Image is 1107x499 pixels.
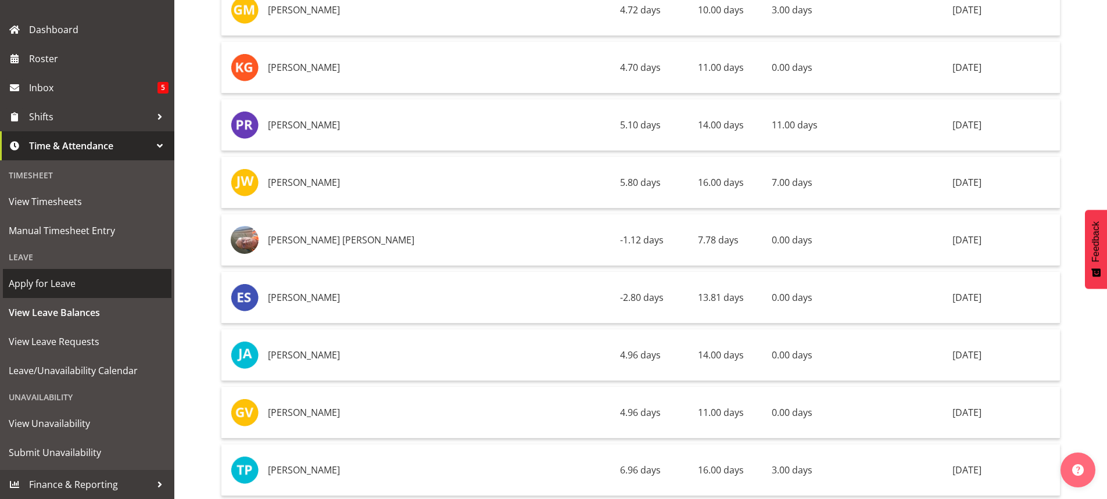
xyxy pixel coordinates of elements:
[9,304,166,321] span: View Leave Balances
[698,406,744,419] span: 11.00 days
[3,356,171,385] a: Leave/Unavailability Calendar
[698,119,744,131] span: 14.00 days
[231,341,259,369] img: jeff-anderson10294.jpg
[952,176,981,189] span: [DATE]
[9,333,166,350] span: View Leave Requests
[952,234,981,246] span: [DATE]
[1072,464,1084,476] img: help-xxl-2.png
[952,61,981,74] span: [DATE]
[3,163,171,187] div: Timesheet
[772,464,812,476] span: 3.00 days
[620,406,661,419] span: 4.96 days
[620,176,661,189] span: 5.80 days
[3,269,171,298] a: Apply for Leave
[263,387,615,439] td: [PERSON_NAME]
[231,456,259,484] img: teresa-perkinson10299.jpg
[952,291,981,304] span: [DATE]
[620,464,661,476] span: 6.96 days
[9,362,166,379] span: Leave/Unavailability Calendar
[9,193,166,210] span: View Timesheets
[772,3,812,16] span: 3.00 days
[263,214,615,266] td: [PERSON_NAME] [PERSON_NAME]
[772,234,812,246] span: 0.00 days
[3,187,171,216] a: View Timesheets
[231,111,259,139] img: phillip-robb10217.jpg
[231,283,259,311] img: eric-stothers10284.jpg
[263,99,615,151] td: [PERSON_NAME]
[772,349,812,361] span: 0.00 days
[952,119,981,131] span: [DATE]
[1085,210,1107,289] button: Feedback - Show survey
[263,42,615,94] td: [PERSON_NAME]
[29,79,157,96] span: Inbox
[772,176,812,189] span: 7.00 days
[620,291,664,304] span: -2.80 days
[29,137,151,155] span: Time & Attendance
[772,61,812,74] span: 0.00 days
[29,108,151,125] span: Shifts
[952,3,981,16] span: [DATE]
[952,464,981,476] span: [DATE]
[231,399,259,426] img: grant-vercoe10297.jpg
[1091,221,1101,262] span: Feedback
[3,438,171,467] a: Submit Unavailability
[620,119,661,131] span: 5.10 days
[698,3,744,16] span: 10.00 days
[952,406,981,419] span: [DATE]
[231,226,259,254] img: fraser-stephens867d80d0bdf85d5522d0368dc062b50c.png
[772,119,818,131] span: 11.00 days
[3,216,171,245] a: Manual Timesheet Entry
[231,53,259,81] img: kris-gambhir10216.jpg
[263,272,615,324] td: [PERSON_NAME]
[3,298,171,327] a: View Leave Balances
[3,385,171,409] div: Unavailability
[698,176,744,189] span: 16.00 days
[620,234,664,246] span: -1.12 days
[263,329,615,381] td: [PERSON_NAME]
[29,476,151,493] span: Finance & Reporting
[9,222,166,239] span: Manual Timesheet Entry
[263,157,615,209] td: [PERSON_NAME]
[698,291,744,304] span: 13.81 days
[3,327,171,356] a: View Leave Requests
[157,82,169,94] span: 5
[231,168,259,196] img: james-wellington10224.jpg
[698,61,744,74] span: 11.00 days
[3,245,171,269] div: Leave
[620,349,661,361] span: 4.96 days
[952,349,981,361] span: [DATE]
[620,3,661,16] span: 4.72 days
[29,21,169,38] span: Dashboard
[698,234,739,246] span: 7.78 days
[9,415,166,432] span: View Unavailability
[698,464,744,476] span: 16.00 days
[29,50,169,67] span: Roster
[263,444,615,496] td: [PERSON_NAME]
[772,291,812,304] span: 0.00 days
[772,406,812,419] span: 0.00 days
[620,61,661,74] span: 4.70 days
[9,275,166,292] span: Apply for Leave
[3,409,171,438] a: View Unavailability
[698,349,744,361] span: 14.00 days
[9,444,166,461] span: Submit Unavailability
